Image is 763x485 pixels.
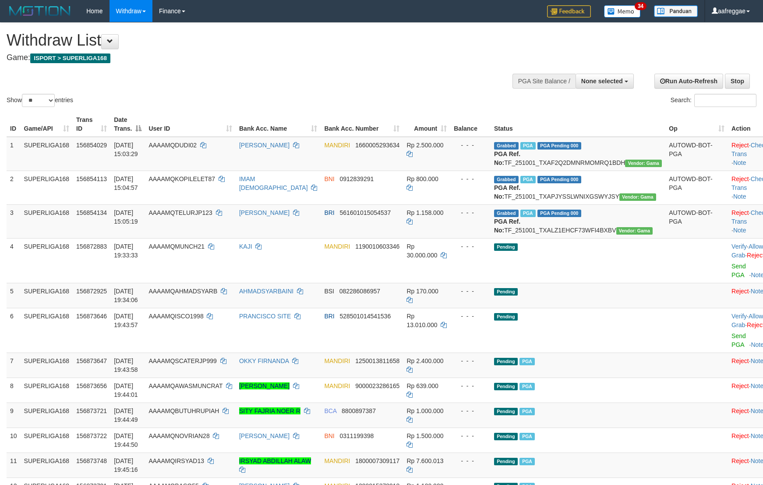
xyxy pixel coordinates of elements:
span: Marked by aafsoycanthlai [519,408,535,415]
span: Copy 8800897387 to clipboard [342,407,376,414]
span: [DATE] 19:44:49 [114,407,138,423]
span: 156873721 [76,407,107,414]
div: - - - [454,287,487,296]
a: Reject [731,382,749,389]
a: Verify [731,313,747,320]
td: SUPERLIGA168 [21,238,73,283]
span: [DATE] 19:44:50 [114,432,138,448]
span: 156854134 [76,209,107,216]
a: Reject [731,142,749,149]
h1: Withdraw List [7,32,500,49]
span: Marked by aafsoycanthlai [519,383,535,390]
span: 156873722 [76,432,107,439]
span: Pending [494,358,518,365]
a: AHMADSYARBAINI [239,288,293,295]
th: Balance [450,112,491,137]
a: Allow Grab [731,313,763,328]
span: Rp 1.158.000 [406,209,443,216]
td: SUPERLIGA168 [21,353,73,378]
span: MANDIRI [324,382,350,389]
span: Copy 0912839291 to clipboard [339,175,374,182]
span: PGA Pending [537,142,581,150]
th: Game/API: activate to sort column ascending [21,112,73,137]
h4: Game: [7,53,500,62]
span: Copy 528501014541536 to clipboard [339,313,391,320]
span: AAAAMQBUTUHRUPIAH [148,407,219,414]
td: SUPERLIGA168 [21,283,73,308]
td: 7 [7,353,21,378]
span: Rp 30.000.000 [406,243,437,259]
a: Reject [731,209,749,216]
td: SUPERLIGA168 [21,308,73,353]
span: AAAAMQAWASMUNCRAT [148,382,223,389]
td: TF_251001_TXAF2Q2DMNRMOMRQ1BDH [491,137,665,171]
span: AAAAMQDUDI02 [148,142,197,149]
a: KAJI [239,243,252,250]
span: Rp 800.000 [406,175,438,182]
td: 2 [7,171,21,204]
a: [PERSON_NAME] [239,382,290,389]
div: - - - [454,382,487,390]
span: Marked by aafchhiseyha [519,433,535,440]
span: [DATE] 15:04:57 [114,175,138,191]
span: Vendor URL: https://trx31.1velocity.biz [616,227,653,235]
a: Reject [731,457,749,464]
td: 11 [7,453,21,478]
span: Rp 1.500.000 [406,432,443,439]
span: Marked by aafchhiseyha [520,176,536,183]
span: 156872925 [76,288,107,295]
label: Show entries [7,94,73,107]
a: Stop [725,74,750,89]
span: Copy 1190010603346 to clipboard [355,243,399,250]
td: 9 [7,403,21,428]
a: Send PGA [731,263,746,278]
td: 1 [7,137,21,171]
a: Send PGA [731,332,746,348]
span: Pending [494,383,518,390]
span: Copy 0311199398 to clipboard [339,432,374,439]
span: [DATE] 19:43:58 [114,357,138,373]
div: - - - [454,456,487,465]
td: 10 [7,428,21,453]
span: MANDIRI [324,142,350,149]
img: panduan.png [654,5,698,17]
img: Button%20Memo.svg [604,5,641,18]
span: AAAAMQISCO1998 [148,313,203,320]
span: Rp 639.000 [406,382,438,389]
td: SUPERLIGA168 [21,171,73,204]
span: AAAAMQSCATERJP999 [148,357,216,364]
span: · [731,243,763,259]
span: BSI [324,288,334,295]
span: 156854113 [76,175,107,182]
span: 156872883 [76,243,107,250]
a: OKKY FIRNANDA [239,357,289,364]
span: Rp 170.000 [406,288,438,295]
img: MOTION_logo.png [7,4,73,18]
span: Pending [494,313,518,321]
span: Marked by aafsengchandara [520,210,536,217]
span: 34 [635,2,646,10]
span: Marked by aafchhiseyha [519,458,535,465]
span: Copy 561601015054537 to clipboard [339,209,391,216]
span: Vendor URL: https://trx31.1velocity.biz [625,160,662,167]
td: 6 [7,308,21,353]
span: None selected [581,78,623,85]
div: - - - [454,407,487,415]
th: Amount: activate to sort column ascending [403,112,450,137]
div: - - - [454,141,487,150]
span: MANDIRI [324,243,350,250]
span: AAAAMQKOPILELET87 [148,175,215,182]
td: 5 [7,283,21,308]
span: 156854029 [76,142,107,149]
span: [DATE] 19:43:57 [114,313,138,328]
th: Status [491,112,665,137]
span: Grabbed [494,142,519,150]
td: AUTOWD-BOT-PGA [665,137,728,171]
select: Showentries [22,94,55,107]
a: Note [733,227,746,234]
span: PGA Pending [537,176,581,183]
span: Pending [494,288,518,296]
span: Marked by aafsoycanthlai [519,358,535,365]
span: Marked by aafsoycanthlai [520,142,536,150]
a: Verify [731,243,747,250]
